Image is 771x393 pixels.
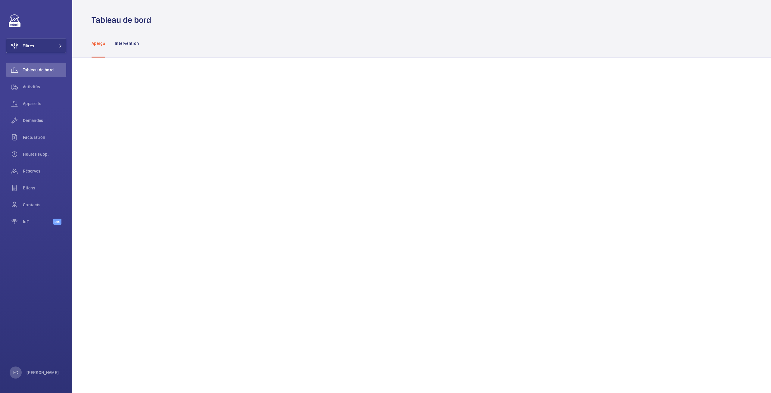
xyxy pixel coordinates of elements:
span: Filtres [23,43,34,49]
span: Tableau de bord [23,67,66,73]
span: Bilans [23,185,66,191]
button: Filtres [6,39,66,53]
p: Intervention [115,40,139,46]
span: Beta [53,219,61,225]
span: Facturation [23,134,66,140]
span: Demandes [23,117,66,123]
span: Contacts [23,202,66,208]
span: Activités [23,84,66,90]
p: FC [13,370,18,376]
span: Heures supp. [23,151,66,157]
h1: Tableau de bord [92,14,155,26]
span: IoT [23,219,53,225]
span: Réserves [23,168,66,174]
p: Aperçu [92,40,105,46]
p: [PERSON_NAME] [27,370,59,376]
span: Appareils [23,101,66,107]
